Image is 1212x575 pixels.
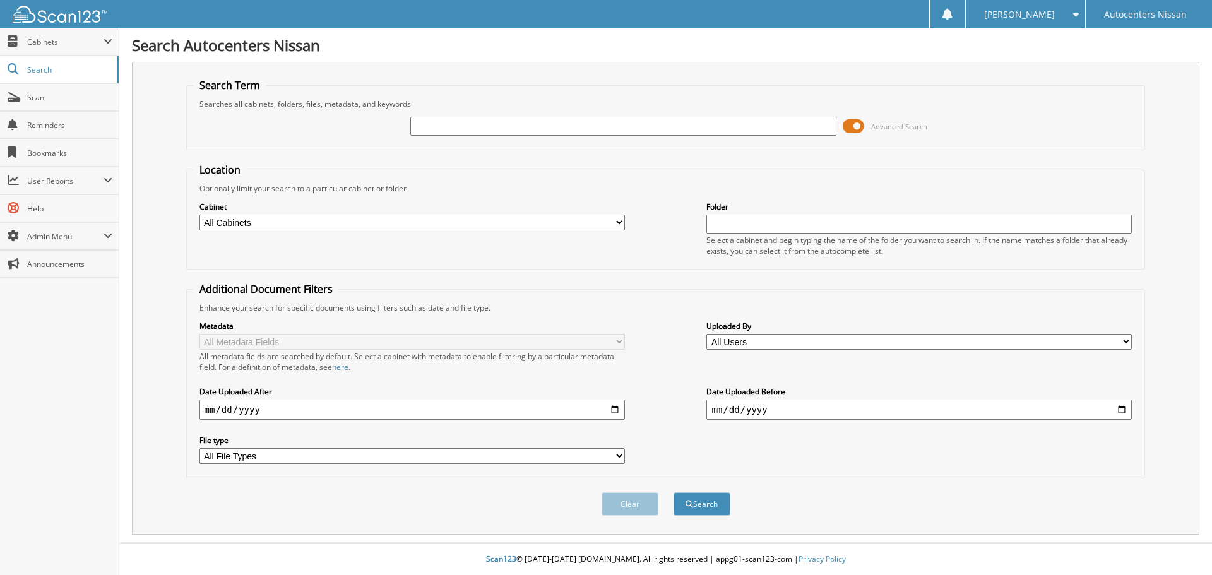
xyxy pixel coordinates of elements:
[27,231,104,242] span: Admin Menu
[193,163,247,177] legend: Location
[13,6,107,23] img: scan123-logo-white.svg
[27,259,112,270] span: Announcements
[706,201,1132,212] label: Folder
[27,203,112,214] span: Help
[199,435,625,446] label: File type
[199,351,625,372] div: All metadata fields are searched by default. Select a cabinet with metadata to enable filtering b...
[193,78,266,92] legend: Search Term
[1104,11,1187,18] span: Autocenters Nissan
[199,321,625,331] label: Metadata
[871,122,927,131] span: Advanced Search
[27,37,104,47] span: Cabinets
[706,400,1132,420] input: end
[193,183,1139,194] div: Optionally limit your search to a particular cabinet or folder
[193,302,1139,313] div: Enhance your search for specific documents using filters such as date and file type.
[199,201,625,212] label: Cabinet
[132,35,1199,56] h1: Search Autocenters Nissan
[486,554,516,564] span: Scan123
[706,321,1132,331] label: Uploaded By
[706,235,1132,256] div: Select a cabinet and begin typing the name of the folder you want to search in. If the name match...
[199,400,625,420] input: start
[27,120,112,131] span: Reminders
[674,492,730,516] button: Search
[332,362,348,372] a: here
[799,554,846,564] a: Privacy Policy
[602,492,658,516] button: Clear
[193,282,339,296] legend: Additional Document Filters
[706,386,1132,397] label: Date Uploaded Before
[193,98,1139,109] div: Searches all cabinets, folders, files, metadata, and keywords
[27,175,104,186] span: User Reports
[27,64,110,75] span: Search
[27,92,112,103] span: Scan
[984,11,1055,18] span: [PERSON_NAME]
[199,386,625,397] label: Date Uploaded After
[27,148,112,158] span: Bookmarks
[119,544,1212,575] div: © [DATE]-[DATE] [DOMAIN_NAME]. All rights reserved | appg01-scan123-com |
